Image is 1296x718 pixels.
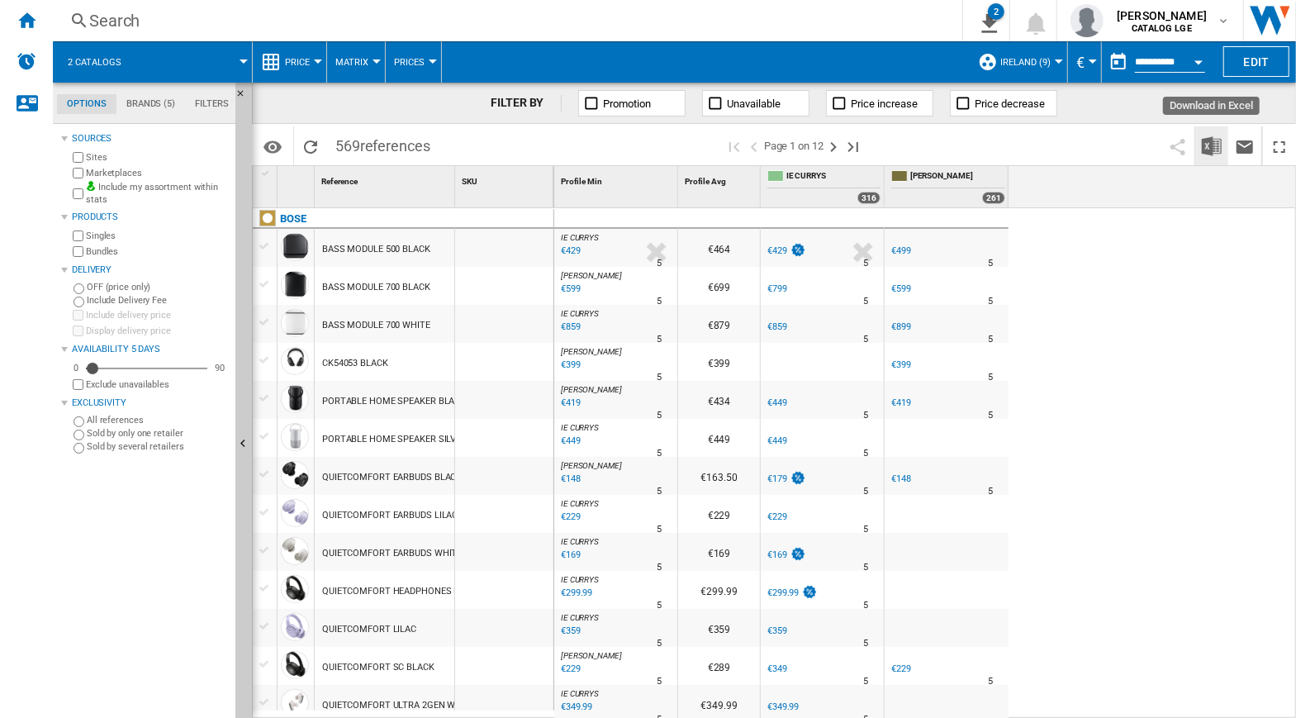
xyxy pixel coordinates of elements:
[561,233,599,242] span: IE CURRYS
[988,369,993,386] div: Delivery Time : 5 days
[261,41,318,83] div: Price
[678,609,760,647] div: €359
[863,293,868,310] div: Delivery Time : 5 days
[561,499,599,508] span: IE CURRYS
[89,9,919,32] div: Search
[657,483,662,500] div: Delivery Time : 5 days
[87,294,229,307] label: Include Delivery Fee
[889,471,911,487] div: €148
[891,359,911,370] div: €399
[318,166,454,192] div: Reference Sort None
[558,357,581,373] div: Last updated : Tuesday, 9 September 2025 01:37
[116,94,185,114] md-tab-item: Brands (5)
[678,229,760,267] div: €464
[767,435,787,446] div: €449
[74,443,84,454] input: Sold by several retailers
[72,211,229,224] div: Products
[678,343,760,381] div: €399
[657,407,662,424] div: Delivery Time : 5 days
[335,57,368,68] span: Matrix
[72,397,229,410] div: Exclusivity
[767,549,787,560] div: €169
[73,168,83,178] input: Marketplaces
[491,95,561,112] div: FILTER BY
[68,41,138,83] button: 2 catalogs
[86,360,207,377] md-slider: Availability
[86,378,229,391] label: Exclude unavailables
[69,362,83,374] div: 0
[87,414,229,426] label: All references
[678,533,760,571] div: €169
[61,41,244,83] div: 2 catalogs
[86,181,96,191] img: mysite-bg-18x18.png
[73,379,83,390] input: Display delivery price
[322,421,467,459] div: PORTABLE HOME SPEAKER SILVER
[678,267,760,305] div: €699
[765,395,787,411] div: €449
[558,699,592,716] div: Last updated : Tuesday, 9 September 2025 00:14
[558,471,581,487] div: Last updated : Tuesday, 9 September 2025 07:45
[558,433,581,449] div: Last updated : Tuesday, 9 September 2025 00:03
[765,547,806,563] div: €169
[458,166,553,192] div: SKU Sort None
[889,281,911,297] div: €599
[891,397,911,408] div: €419
[1076,54,1085,71] span: €
[558,166,677,192] div: Profile Min Sort None
[1102,45,1135,78] button: md-calendar
[767,511,787,522] div: €229
[767,701,799,712] div: €349.99
[657,369,662,386] div: Delivery Time : 5 days
[863,445,868,462] div: Delivery Time : 5 days
[1263,126,1296,165] button: Maximize
[561,651,622,660] span: [PERSON_NAME]
[285,57,310,68] span: Price
[360,137,430,155] span: references
[281,166,314,192] div: Sort None
[73,310,83,321] input: Include delivery price
[86,181,229,207] label: Include my assortment within stats
[1184,45,1213,74] button: Open calendar
[857,192,881,204] div: 316 offers sold by IE CURRYS
[678,419,760,457] div: €449
[988,3,1004,20] div: 2
[294,126,327,165] button: Reload
[86,230,229,242] label: Singles
[561,423,599,432] span: IE CURRYS
[657,635,662,652] div: Delivery Time : 5 days
[889,243,911,259] div: €499
[235,83,255,112] button: Hide
[318,166,454,192] div: Sort None
[863,407,868,424] div: Delivery Time : 5 days
[561,177,602,186] span: Profile Min
[863,483,868,500] div: Delivery Time : 5 days
[889,395,911,411] div: €419
[561,271,622,280] span: [PERSON_NAME]
[863,255,868,272] div: Delivery Time : 5 days
[87,281,229,293] label: OFF (price only)
[767,663,787,674] div: €349
[322,535,496,573] div: QUIETCOMFORT EARBUDS WHITE SMOKE
[988,255,993,272] div: Delivery Time : 5 days
[561,461,622,470] span: [PERSON_NAME]
[702,90,809,116] button: Unavailable
[1117,7,1207,24] span: [PERSON_NAME]
[976,97,1046,110] span: Price decrease
[988,483,993,500] div: Delivery Time : 5 days
[558,547,581,563] div: Last updated : Tuesday, 9 September 2025 00:27
[891,245,911,256] div: €499
[322,345,388,383] div: CK54053 BLACK
[1195,126,1228,165] button: Download in Excel
[765,243,806,259] div: €429
[73,183,83,204] input: Include my assortment within stats
[604,97,652,110] span: Promotion
[657,559,662,576] div: Delivery Time : 5 days
[889,357,911,373] div: €399
[863,597,868,614] div: Delivery Time : 5 days
[57,94,116,114] md-tab-item: Options
[765,319,787,335] div: €859
[982,192,1005,204] div: 261 offers sold by IE HARVEY NORMAN
[728,97,781,110] span: Unavailable
[767,245,787,256] div: €429
[335,41,377,83] div: Matrix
